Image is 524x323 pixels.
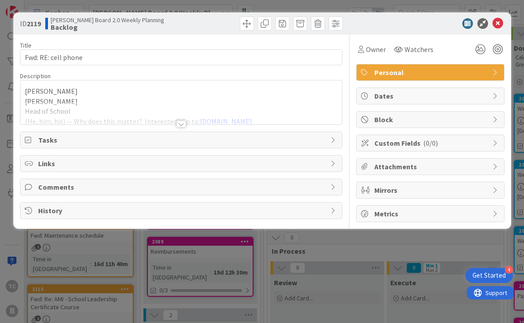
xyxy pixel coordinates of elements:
span: Comments [38,182,326,192]
span: Block [374,114,488,125]
div: 4 [505,266,513,274]
div: Open Get Started checklist, remaining modules: 4 [465,268,513,283]
span: Watchers [405,44,433,55]
span: Mirrors [374,185,488,195]
span: Description [20,72,51,80]
span: Support [19,1,40,12]
p: [PERSON_NAME] [25,96,337,107]
span: Tasks [38,135,326,145]
p: [PERSON_NAME] [25,86,337,96]
span: Owner [366,44,386,55]
span: Personal [374,67,488,78]
input: type card name here... [20,49,342,65]
span: Metrics [374,208,488,219]
b: 2119 [27,19,41,28]
span: Dates [374,91,488,101]
span: ( 0/0 ) [423,139,438,148]
span: Links [38,158,326,169]
b: Backlog [51,24,164,31]
span: Custom Fields [374,138,488,148]
span: ID [20,18,41,29]
label: Title [20,41,32,49]
div: Get Started [472,271,506,280]
span: History [38,205,326,216]
span: [PERSON_NAME] Board 2.0 Weekly Planning [51,16,164,24]
span: Attachments [374,161,488,172]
